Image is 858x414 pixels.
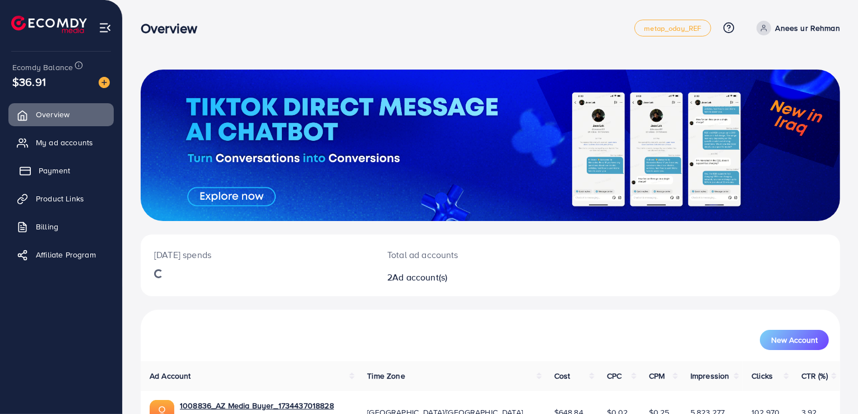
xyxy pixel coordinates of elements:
[8,159,114,182] a: Payment
[644,25,701,32] span: metap_oday_REF
[11,16,87,33] img: logo
[36,221,58,232] span: Billing
[760,330,829,350] button: New Account
[690,370,730,381] span: Impression
[8,131,114,154] a: My ad accounts
[554,370,571,381] span: Cost
[99,77,110,88] img: image
[634,20,711,36] a: metap_oday_REF
[752,370,773,381] span: Clicks
[776,21,840,35] p: Anees ur Rehman
[752,21,840,35] a: Anees ur Rehman
[8,215,114,238] a: Billing
[801,370,828,381] span: CTR (%)
[36,109,69,120] span: Overview
[387,272,535,283] h2: 2
[36,193,84,204] span: Product Links
[367,370,405,381] span: Time Zone
[8,243,114,266] a: Affiliate Program
[771,336,818,344] span: New Account
[607,370,622,381] span: CPC
[36,137,93,148] span: My ad accounts
[99,21,112,34] img: menu
[39,165,70,176] span: Payment
[8,187,114,210] a: Product Links
[392,271,447,283] span: Ad account(s)
[180,400,334,411] a: 1008836_AZ Media Buyer_1734437018828
[141,20,206,36] h3: Overview
[387,248,535,261] p: Total ad accounts
[12,73,46,90] span: $36.91
[150,370,191,381] span: Ad Account
[36,249,96,260] span: Affiliate Program
[8,103,114,126] a: Overview
[649,370,665,381] span: CPM
[12,62,73,73] span: Ecomdy Balance
[154,248,360,261] p: [DATE] spends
